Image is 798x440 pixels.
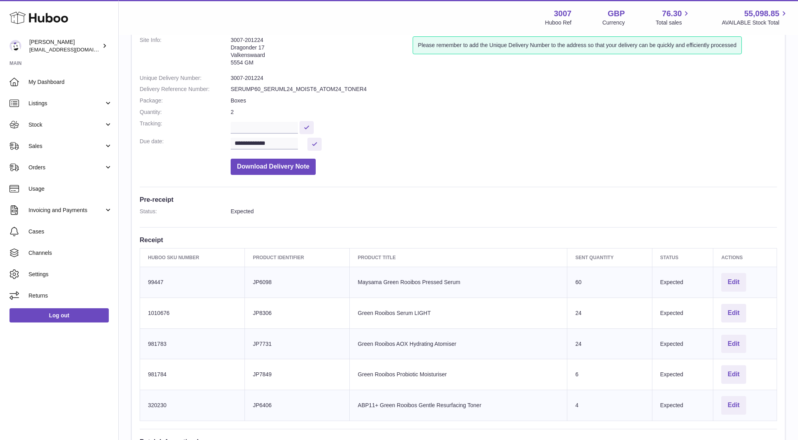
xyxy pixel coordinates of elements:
dt: Status: [140,208,231,215]
td: 99447 [140,267,245,298]
dt: Package: [140,97,231,104]
dt: Delivery Reference Number: [140,85,231,93]
a: Log out [9,308,109,322]
td: 981783 [140,328,245,359]
td: Expected [652,298,713,328]
div: Huboo Ref [545,19,572,27]
th: Status [652,248,713,267]
span: Total sales [656,19,691,27]
td: Green Rooibos Probiotic Moisturiser [350,359,567,390]
td: 60 [567,267,652,298]
span: Channels [28,249,112,257]
th: Product title [350,248,567,267]
dt: Quantity: [140,108,231,116]
td: Expected [652,390,713,421]
button: Edit [721,396,746,415]
span: Usage [28,185,112,193]
a: 55,098.85 AVAILABLE Stock Total [722,8,789,27]
button: Edit [721,273,746,292]
th: Sent Quantity [567,248,652,267]
dt: Unique Delivery Number: [140,74,231,82]
span: My Dashboard [28,78,112,86]
td: Expected [652,359,713,390]
dd: 2 [231,108,777,116]
th: Actions [713,248,777,267]
span: Invoicing and Payments [28,207,104,214]
td: 320230 [140,390,245,421]
td: Green Rooibos AOX Hydrating Atomiser [350,328,567,359]
td: Maysama Green Rooibos Pressed Serum [350,267,567,298]
span: [EMAIL_ADDRESS][DOMAIN_NAME] [29,46,116,53]
td: ABP11+ Green Rooibos Gentle Resurfacing Toner [350,390,567,421]
td: 6 [567,359,652,390]
address: 3007-201224 Dragonder 17 Valkenswaard 5554 GM [231,36,413,70]
div: Currency [603,19,625,27]
span: Cases [28,228,112,235]
div: [PERSON_NAME] [29,38,100,53]
td: 4 [567,390,652,421]
td: JP7849 [245,359,350,390]
td: Expected [652,328,713,359]
dd: Boxes [231,97,777,104]
button: Download Delivery Note [231,159,316,175]
td: 1010676 [140,298,245,328]
strong: GBP [608,8,625,19]
td: JP6098 [245,267,350,298]
img: bevmay@maysama.com [9,40,21,52]
span: Returns [28,292,112,300]
th: Huboo SKU Number [140,248,245,267]
dt: Tracking: [140,120,231,134]
dd: SERUMP60_SERUML24_MOIST6_ATOM24_TONER4 [231,85,777,93]
td: JP8306 [245,298,350,328]
td: JP7731 [245,328,350,359]
span: 76.30 [662,8,682,19]
td: 24 [567,298,652,328]
span: AVAILABLE Stock Total [722,19,789,27]
td: JP6406 [245,390,350,421]
h3: Pre-receipt [140,195,777,204]
td: Green Rooibos Serum LIGHT [350,298,567,328]
dt: Due date: [140,138,231,151]
strong: 3007 [554,8,572,19]
dd: Expected [231,208,777,215]
td: 981784 [140,359,245,390]
button: Edit [721,335,746,353]
td: 24 [567,328,652,359]
th: Product Identifier [245,248,350,267]
button: Edit [721,365,746,384]
dt: Site Info: [140,36,231,70]
button: Edit [721,304,746,322]
td: Expected [652,267,713,298]
span: Orders [28,164,104,171]
dd: 3007-201224 [231,74,777,82]
a: 76.30 Total sales [656,8,691,27]
h3: Receipt [140,235,777,244]
span: Stock [28,121,104,129]
span: Listings [28,100,104,107]
span: Sales [28,142,104,150]
span: Settings [28,271,112,278]
span: 55,098.85 [744,8,779,19]
div: Please remember to add the Unique Delivery Number to the address so that your delivery can be qui... [413,36,741,54]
